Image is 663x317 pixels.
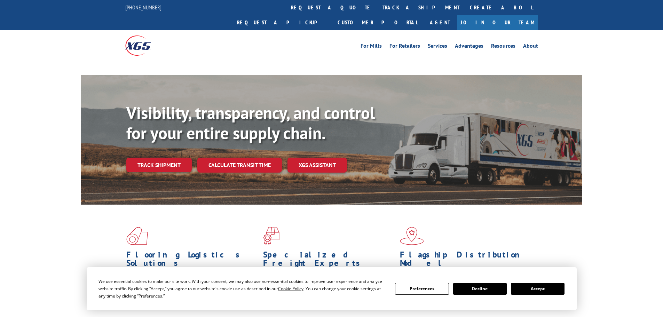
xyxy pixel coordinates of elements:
[278,286,303,292] span: Cookie Policy
[400,251,531,271] h1: Flagship Distribution Model
[126,251,258,271] h1: Flooring Logistics Solutions
[126,158,192,172] a: Track shipment
[361,43,382,51] a: For Mills
[332,15,423,30] a: Customer Portal
[139,293,162,299] span: Preferences
[263,251,395,271] h1: Specialized Freight Experts
[98,278,387,300] div: We use essential cookies to make our site work. With your consent, we may also use non-essential ...
[491,43,515,51] a: Resources
[232,15,332,30] a: Request a pickup
[389,43,420,51] a: For Retailers
[395,283,449,295] button: Preferences
[126,227,148,245] img: xgs-icon-total-supply-chain-intelligence-red
[400,227,424,245] img: xgs-icon-flagship-distribution-model-red
[453,283,507,295] button: Decline
[87,267,577,310] div: Cookie Consent Prompt
[197,158,282,173] a: Calculate transit time
[457,15,538,30] a: Join Our Team
[125,4,161,11] a: [PHONE_NUMBER]
[126,102,375,144] b: Visibility, transparency, and control for your entire supply chain.
[428,43,447,51] a: Services
[263,227,279,245] img: xgs-icon-focused-on-flooring-red
[455,43,483,51] a: Advantages
[511,283,565,295] button: Accept
[423,15,457,30] a: Agent
[523,43,538,51] a: About
[287,158,347,173] a: XGS ASSISTANT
